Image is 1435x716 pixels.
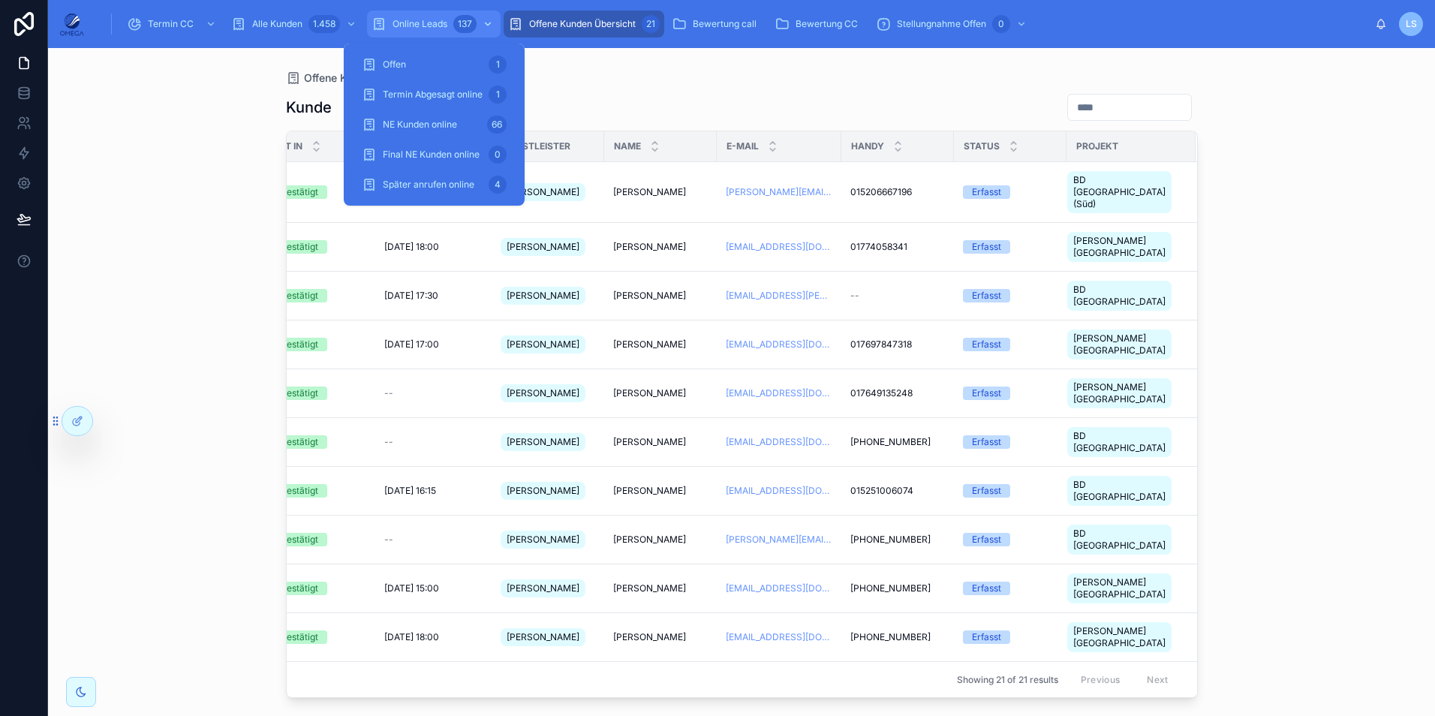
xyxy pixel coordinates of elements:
a: Erfasst [963,185,1057,199]
a: [EMAIL_ADDRESS][DOMAIN_NAME] [726,631,832,643]
a: [PERSON_NAME] [613,241,708,253]
div: Erfasst [972,435,1001,449]
span: [PERSON_NAME][GEOGRAPHIC_DATA] [1073,235,1166,259]
span: [DATE] 18:00 [384,631,439,643]
span: Name [614,140,641,152]
a: [PERSON_NAME] [613,387,708,399]
a: [PERSON_NAME] [613,338,708,350]
a: [PHONE_NUMBER] [850,436,945,448]
a: [DATE] 17:00 [384,338,483,350]
span: Offene Kunden Übersicht [529,18,636,30]
a: BD [GEOGRAPHIC_DATA] [1067,473,1178,509]
div: Bestätigt [281,533,318,546]
span: [PERSON_NAME] [507,485,579,497]
span: [PERSON_NAME] [613,534,686,546]
a: Erfasst [963,484,1057,498]
a: Offene Kunden Übersicht [286,71,430,86]
span: Handy [851,140,884,152]
a: [EMAIL_ADDRESS][DOMAIN_NAME] [726,241,832,253]
a: 01774058341 [850,241,945,253]
a: Bestätigt [272,387,366,400]
div: Erfasst [972,387,1001,400]
a: NE Kunden online66 [353,111,516,138]
span: 01774058341 [850,241,907,253]
a: 017697847318 [850,338,945,350]
a: [DATE] 15:00 [384,582,483,594]
a: [PERSON_NAME] [613,290,708,302]
a: Bestätigt [272,185,366,199]
a: [EMAIL_ADDRESS][DOMAIN_NAME] [726,387,832,399]
a: BD [GEOGRAPHIC_DATA] [1067,278,1178,314]
a: Erfasst [963,240,1057,254]
a: Stellungnahme Offen0 [871,11,1034,38]
a: [PERSON_NAME] [501,479,595,503]
a: [PERSON_NAME] [501,180,595,204]
a: [PERSON_NAME][GEOGRAPHIC_DATA] [1067,326,1178,363]
a: [PERSON_NAME] [501,528,595,552]
a: [PERSON_NAME] [501,235,595,259]
a: Final NE Kunden online0 [353,141,516,168]
span: Bewertung call [693,18,757,30]
a: [PERSON_NAME][EMAIL_ADDRESS][PERSON_NAME][DOMAIN_NAME] [726,186,832,198]
span: 017649135248 [850,387,913,399]
span: [PERSON_NAME] [507,241,579,253]
a: [PERSON_NAME] [613,186,708,198]
span: [PERSON_NAME] [613,582,686,594]
a: [PERSON_NAME][GEOGRAPHIC_DATA] [1067,375,1178,411]
span: Showing 21 of 21 results [957,674,1058,686]
span: Dienstleister [501,140,570,152]
div: Erfasst [972,484,1001,498]
span: [PERSON_NAME] [507,387,579,399]
span: [PHONE_NUMBER] [850,436,931,448]
a: Bewertung CC [770,11,868,38]
img: App logo [60,12,84,36]
a: [PERSON_NAME][EMAIL_ADDRESS][DOMAIN_NAME] [726,534,832,546]
span: Alle Kunden [252,18,302,30]
a: [DATE] 18:00 [384,241,483,253]
span: [PERSON_NAME] [613,338,686,350]
a: [PERSON_NAME][GEOGRAPHIC_DATA] [1067,570,1178,606]
a: [PERSON_NAME] [613,436,708,448]
span: BD [GEOGRAPHIC_DATA] [1073,479,1166,503]
a: 015206667196 [850,186,945,198]
div: Bestätigt [281,338,318,351]
span: BD [GEOGRAPHIC_DATA] [1073,528,1166,552]
span: [PERSON_NAME][GEOGRAPHIC_DATA] [1073,332,1166,356]
div: 21 [642,15,660,33]
div: Erfasst [972,338,1001,351]
div: Bestätigt [281,289,318,302]
a: Bestätigt [272,533,366,546]
a: [PERSON_NAME] [613,534,708,546]
span: 015251006074 [850,485,913,497]
a: BD [GEOGRAPHIC_DATA] (Süd) [1067,168,1178,216]
div: Erfasst [972,289,1001,302]
div: Bestätigt [281,630,318,644]
a: Erfasst [963,533,1057,546]
span: BD [GEOGRAPHIC_DATA] (Süd) [1073,174,1166,210]
a: [PERSON_NAME] [501,430,595,454]
span: [PERSON_NAME] [507,186,579,198]
a: [EMAIL_ADDRESS][DOMAIN_NAME] [726,436,832,448]
span: [PERSON_NAME] [507,338,579,350]
div: 4 [489,176,507,194]
a: BD [GEOGRAPHIC_DATA] [1067,424,1178,460]
a: Erfasst [963,630,1057,644]
a: Erfasst [963,387,1057,400]
span: [PHONE_NUMBER] [850,582,931,594]
span: [PERSON_NAME][GEOGRAPHIC_DATA] [1073,576,1166,600]
a: Erfasst [963,338,1057,351]
a: Bestätigt [272,289,366,302]
a: Erfasst [963,582,1057,595]
a: [EMAIL_ADDRESS][DOMAIN_NAME] [726,485,832,497]
span: [PERSON_NAME] [613,387,686,399]
span: Stellungnahme Offen [897,18,986,30]
span: [PHONE_NUMBER] [850,631,931,643]
a: -- [850,290,945,302]
a: [PERSON_NAME] [501,576,595,600]
a: [PERSON_NAME][GEOGRAPHIC_DATA] [1067,619,1178,655]
a: [DATE] 18:00 [384,631,483,643]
